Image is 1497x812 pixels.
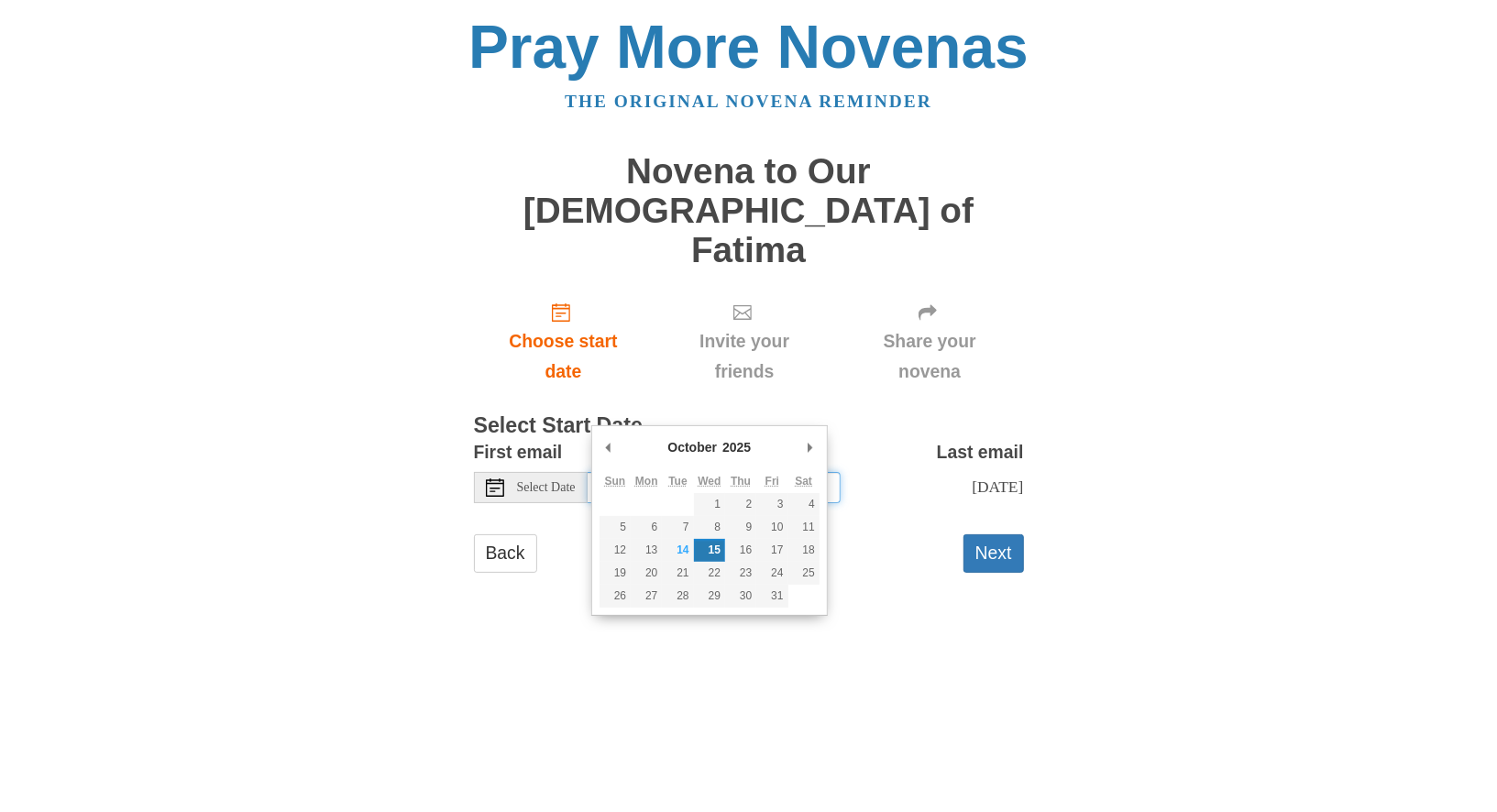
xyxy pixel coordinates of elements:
[756,585,787,608] button: 31
[795,475,812,488] abbr: Saturday
[836,288,1024,397] div: Click "Next" to confirm your start date first.
[474,288,654,397] a: Choose start date
[653,288,835,397] div: Click "Next" to confirm your start date first.
[600,585,631,608] button: 26
[720,433,754,461] div: 2025
[725,562,756,585] button: 23
[474,152,1024,269] h1: Novena to Our [DEMOGRAPHIC_DATA] of Fatima
[698,475,721,488] abbr: Wednesday
[725,493,756,516] button: 2
[694,585,725,608] button: 29
[801,433,820,461] button: Next Month
[600,562,631,585] button: 19
[631,539,662,562] button: 13
[972,477,1023,496] span: [DATE]
[694,562,725,585] button: 22
[671,326,817,387] span: Invite your friends
[788,562,820,585] button: 25
[474,534,537,572] a: Back
[788,493,820,516] button: 4
[765,475,779,488] abbr: Friday
[694,493,725,516] button: 1
[756,493,787,516] button: 3
[605,475,626,488] abbr: Sunday
[756,562,787,585] button: 24
[788,516,820,539] button: 11
[631,562,662,585] button: 20
[854,326,1006,387] span: Share your novena
[731,475,751,488] abbr: Thursday
[662,585,693,608] button: 28
[600,539,631,562] button: 12
[474,437,563,467] label: First email
[725,516,756,539] button: 9
[474,414,1024,438] h3: Select Start Date
[756,539,787,562] button: 17
[492,326,635,387] span: Choose start date
[565,92,932,111] a: The original novena reminder
[694,516,725,539] button: 8
[600,433,618,461] button: Previous Month
[694,539,725,562] button: 15
[662,516,693,539] button: 7
[600,516,631,539] button: 5
[631,585,662,608] button: 27
[756,516,787,539] button: 10
[662,539,693,562] button: 14
[635,475,658,488] abbr: Monday
[468,13,1029,81] a: Pray More Novenas
[963,534,1024,572] button: Next
[662,562,693,585] button: 21
[631,516,662,539] button: 6
[665,433,720,461] div: October
[937,437,1024,467] label: Last email
[668,475,687,488] abbr: Tuesday
[725,539,756,562] button: 16
[788,539,820,562] button: 18
[725,585,756,608] button: 30
[588,472,841,503] input: Use the arrow keys to pick a date
[517,481,576,494] span: Select Date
